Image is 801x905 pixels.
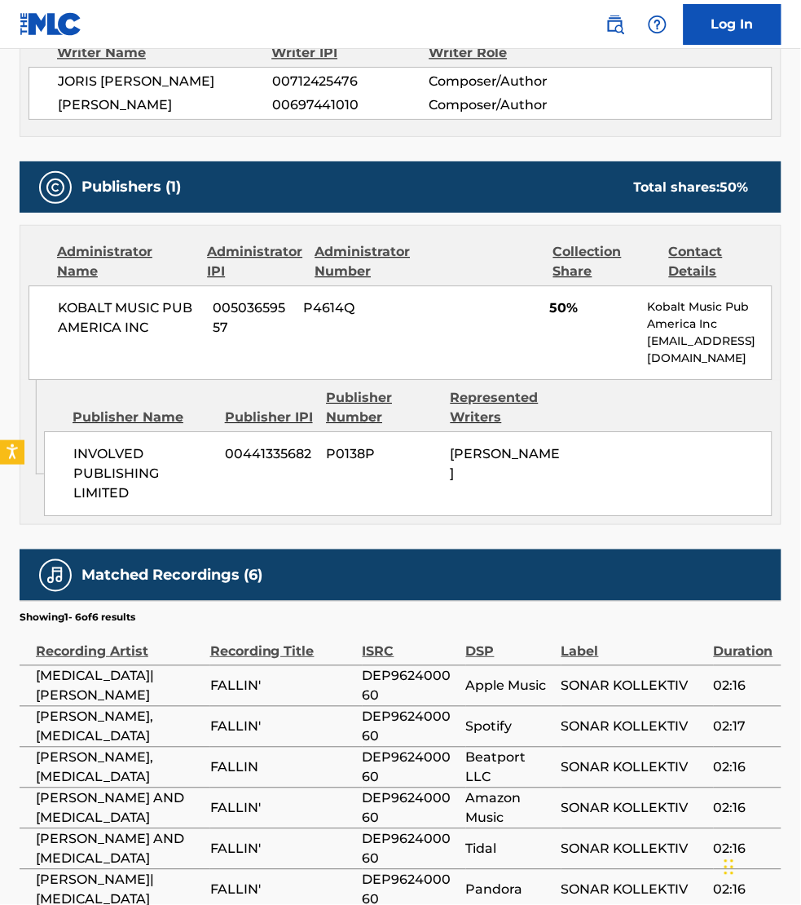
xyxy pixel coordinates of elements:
span: SONAR KOLLEKTIV [561,839,706,859]
p: [EMAIL_ADDRESS][DOMAIN_NAME] [647,333,772,367]
span: DEP962400060 [363,748,458,787]
a: Log In [684,4,781,45]
div: Recording Title [210,625,354,661]
span: [PERSON_NAME] [451,446,561,481]
div: Collection Share [553,242,657,281]
span: [PERSON_NAME] AND [MEDICAL_DATA] [36,829,202,868]
a: Public Search [599,8,632,41]
p: Kobalt Music Pub America Inc [647,298,772,333]
div: Writer IPI [271,43,429,63]
img: MLC Logo [20,12,82,36]
span: DEP962400060 [363,666,458,705]
span: Spotify [466,717,553,736]
div: Help [641,8,674,41]
span: 00441335682 [225,444,314,464]
span: SONAR KOLLEKTIV [561,717,706,736]
div: Recording Artist [36,625,202,661]
iframe: Chat Widget [720,827,801,905]
span: 02:16 [714,798,773,818]
h5: Matched Recordings (6) [81,566,262,585]
div: Administrator Number [315,242,418,281]
div: Label [561,625,706,661]
span: [PERSON_NAME],[MEDICAL_DATA] [36,707,202,746]
p: Showing 1 - 6 of 6 results [20,610,135,625]
div: DSP [466,625,553,661]
div: Drag [724,843,734,892]
div: ISRC [363,625,458,661]
span: [PERSON_NAME] AND [MEDICAL_DATA] [36,788,202,828]
div: Publisher Name [73,408,213,427]
span: 02:17 [714,717,773,736]
div: Represented Writers [451,388,562,427]
span: 50% [549,298,635,318]
div: Writer Name [57,43,271,63]
img: search [605,15,625,34]
span: P4614Q [304,298,411,318]
span: 00503659557 [213,298,291,338]
span: 50 % [720,179,749,195]
span: Composer/Author [429,95,572,115]
img: Publishers [46,178,65,197]
span: KOBALT MUSIC PUB AMERICA INC [58,298,200,338]
span: Beatport LLC [466,748,553,787]
span: 00697441010 [272,95,429,115]
div: Publisher Number [326,388,438,427]
span: DEP962400060 [363,788,458,828]
span: Amazon Music [466,788,553,828]
span: FALLIN' [210,798,354,818]
div: Publisher IPI [225,408,315,427]
div: Contact Details [669,242,772,281]
span: FALLIN' [210,717,354,736]
span: SONAR KOLLEKTIV [561,676,706,695]
span: Apple Music [466,676,553,695]
span: Composer/Author [429,72,572,91]
span: 02:16 [714,757,773,777]
span: SONAR KOLLEKTIV [561,757,706,777]
span: 02:16 [714,880,773,899]
h5: Publishers (1) [81,178,181,196]
div: Total shares: [634,178,749,197]
span: [PERSON_NAME],[MEDICAL_DATA] [36,748,202,787]
div: Writer Role [429,43,573,63]
span: Pandora [466,880,553,899]
span: Tidal [466,839,553,859]
span: P0138P [327,444,438,464]
div: Administrator IPI [207,242,302,281]
div: Duration [714,625,773,661]
span: SONAR KOLLEKTIV [561,880,706,899]
img: help [648,15,667,34]
div: Administrator Name [57,242,195,281]
span: JORIS [PERSON_NAME] [58,72,272,91]
span: FALLIN' [210,839,354,859]
span: DEP962400060 [363,829,458,868]
span: DEP962400060 [363,707,458,746]
span: [MEDICAL_DATA]|[PERSON_NAME] [36,666,202,705]
span: [PERSON_NAME] [58,95,272,115]
img: Matched Recordings [46,566,65,585]
span: FALLIN [210,757,354,777]
span: FALLIN' [210,880,354,899]
span: SONAR KOLLEKTIV [561,798,706,818]
span: 02:16 [714,839,773,859]
span: 00712425476 [272,72,429,91]
span: FALLIN' [210,676,354,695]
span: INVOLVED PUBLISHING LIMITED [73,444,213,503]
span: 02:16 [714,676,773,695]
